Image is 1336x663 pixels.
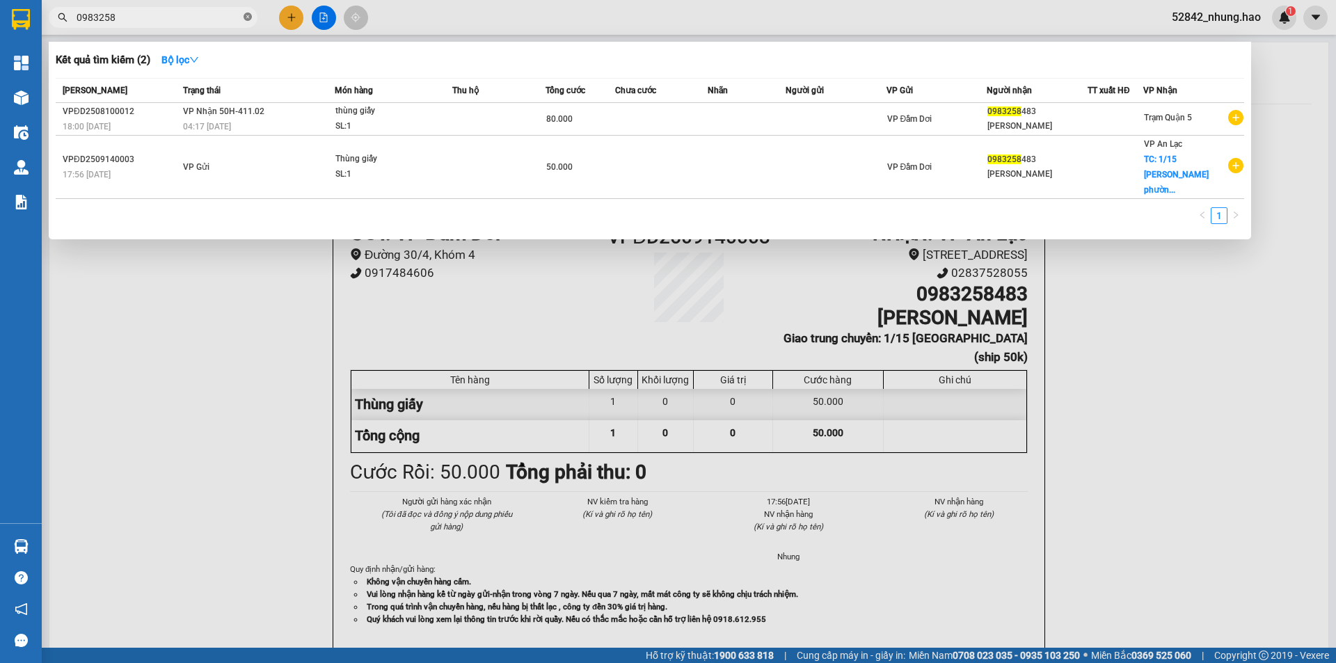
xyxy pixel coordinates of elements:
div: VPĐD2508100012 [63,104,179,119]
div: VPĐD2509140003 [63,152,179,167]
span: VP Đầm Dơi [887,114,932,124]
span: Nhãn [708,86,728,95]
span: right [1232,211,1240,219]
li: 1 [1211,207,1227,224]
span: question-circle [15,571,28,584]
div: [PERSON_NAME] [987,167,1087,182]
li: Previous Page [1194,207,1211,224]
span: plus-circle [1228,110,1243,125]
span: plus-circle [1228,158,1243,173]
span: Món hàng [335,86,373,95]
span: Chưa cước [615,86,656,95]
span: Thu hộ [452,86,479,95]
input: Tìm tên, số ĐT hoặc mã đơn [77,10,241,25]
div: 483 [987,104,1087,119]
span: VP Nhận [1143,86,1177,95]
span: VP Đầm Dơi [887,162,932,172]
div: 483 [987,152,1087,167]
span: close-circle [244,11,252,24]
div: SL: 1 [335,167,440,182]
span: notification [15,602,28,616]
strong: Bộ lọc [161,54,199,65]
img: warehouse-icon [14,160,29,175]
span: TC: 1/15 [PERSON_NAME] phườn... [1144,154,1209,195]
img: logo-vxr [12,9,30,30]
img: solution-icon [14,195,29,209]
a: 1 [1211,208,1227,223]
span: 17:56 [DATE] [63,170,111,179]
button: Bộ lọcdown [150,49,210,71]
img: dashboard-icon [14,56,29,70]
span: Người nhận [987,86,1032,95]
span: left [1198,211,1207,219]
img: warehouse-icon [14,539,29,554]
span: 04:17 [DATE] [183,122,231,131]
div: Thùng giấy [335,152,440,167]
span: [PERSON_NAME] [63,86,127,95]
span: 0983258 [987,106,1021,116]
span: 80.000 [546,114,573,124]
span: search [58,13,67,22]
span: 18:00 [DATE] [63,122,111,131]
div: SL: 1 [335,119,440,134]
span: VP Gửi [183,162,209,172]
span: Tổng cước [546,86,585,95]
li: Next Page [1227,207,1244,224]
span: 0983258 [987,154,1021,164]
span: VP An Lạc [1144,139,1182,149]
span: message [15,634,28,647]
span: VP Nhận 50H-411.02 [183,106,264,116]
span: down [189,55,199,65]
button: right [1227,207,1244,224]
span: 50.000 [546,162,573,172]
span: VP Gửi [886,86,913,95]
img: warehouse-icon [14,125,29,140]
span: Trạm Quận 5 [1144,113,1192,122]
h3: Kết quả tìm kiếm ( 2 ) [56,53,150,67]
img: warehouse-icon [14,90,29,105]
div: thùng giấy [335,104,440,119]
span: Trạng thái [183,86,221,95]
button: left [1194,207,1211,224]
span: close-circle [244,13,252,21]
span: Người gửi [786,86,824,95]
span: TT xuất HĐ [1088,86,1130,95]
div: [PERSON_NAME] [987,119,1087,134]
